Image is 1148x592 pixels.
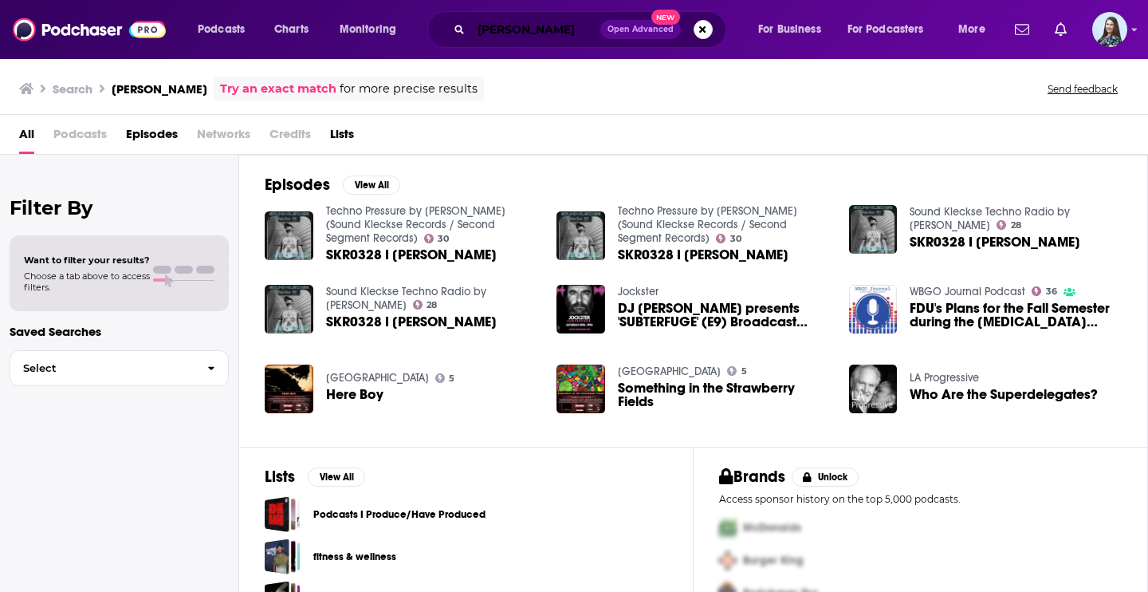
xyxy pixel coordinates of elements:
a: LA Progressive [910,371,979,385]
button: Send feedback [1043,82,1122,96]
button: View All [308,468,365,487]
span: for more precise results [340,80,478,98]
a: DJ Jockster presents 'SUBTERFUGE' (E9) Broadcast Date: (4th February 2023) [618,302,830,329]
span: SKR0328 I [PERSON_NAME] [326,315,497,329]
a: 28 [997,220,1021,230]
a: SKR0328 I Jens Mueller [910,235,1080,249]
img: Here Boy [265,365,313,413]
span: Podcasts [53,121,107,154]
h2: Filter By [10,196,229,219]
span: Open Advanced [607,26,674,34]
a: All [19,121,34,154]
a: 30 [424,234,450,243]
a: 28 [413,300,438,310]
h3: [PERSON_NAME] [112,81,207,97]
a: Jockster [618,285,659,298]
span: Want to filter your results? [24,255,150,266]
span: 5 [449,375,454,382]
span: 30 [730,235,741,243]
a: Techno Pressure by Jens Mueller (Sound Kleckse Records / Second Segment Records) [618,204,797,245]
img: Who Are the Superdelegates? [849,365,898,413]
span: Podcasts [198,18,245,41]
a: SKR0328 I Jens Mueller [326,315,497,329]
img: Podchaser - Follow, Share and Rate Podcasts [13,14,166,45]
span: Burger King [743,554,804,567]
a: Who Are the Superdelegates? [910,388,1098,401]
span: 36 [1046,288,1057,295]
div: Search podcasts, credits, & more... [442,11,741,48]
a: 30 [716,234,741,243]
span: SKR0328 I [PERSON_NAME] [326,248,497,262]
a: Show notifications dropdown [1048,16,1073,43]
a: Sound Kleckse Techno Radio by Jens Mueller [910,205,1070,232]
span: 5 [741,368,747,375]
h2: Brands [719,467,785,487]
span: Logged in as brookefortierpr [1092,12,1127,47]
a: WBGO Journal Podcast [910,285,1025,298]
a: fitness & wellness [265,539,301,574]
img: SKR0328 I Jens Mueller [265,211,313,260]
span: Monitoring [340,18,396,41]
span: McDonalds [743,521,801,535]
img: Something in the Strawberry Fields [556,365,605,413]
a: 5 [435,373,455,383]
span: More [958,18,985,41]
a: Lists [330,121,354,154]
a: ListsView All [265,467,365,487]
img: SKR0328 I Jens Mueller [556,211,605,260]
span: 30 [438,235,449,243]
button: open menu [947,17,1005,42]
a: Here Boy [326,388,383,401]
img: User Profile [1092,12,1127,47]
button: View All [343,176,400,195]
a: Episodes [126,121,178,154]
img: SKR0328 I Jens Mueller [265,285,313,333]
span: SKR0328 I [PERSON_NAME] [910,235,1080,249]
a: Something in the Strawberry Fields [618,381,830,408]
a: Podcasts I Produce/Have Produced [265,496,301,532]
span: 28 [1011,222,1021,229]
span: Networks [197,121,250,154]
button: open menu [747,17,841,42]
a: Sound Kleckse Techno Radio by Jens Mueller [326,285,486,312]
img: First Pro Logo [713,511,743,544]
a: Try an exact match [220,80,336,98]
a: Manor House [326,371,429,385]
a: SKR0328 I Jens Mueller [326,248,497,262]
span: Choose a tab above to access filters. [24,270,150,293]
a: SKR0328 I Jens Mueller [849,205,898,254]
span: For Business [758,18,821,41]
a: DJ Jockster presents 'SUBTERFUGE' (E9) Broadcast Date: (4th February 2023) [556,285,605,333]
a: Show notifications dropdown [1008,16,1036,43]
a: SKR0328 I Jens Mueller [618,248,788,262]
a: Manor House [618,365,721,378]
button: open menu [187,17,265,42]
img: FDU's Plans for the Fall Semester during the Coronavirus Pandemic [849,285,898,333]
button: Unlock [792,468,859,487]
button: Show profile menu [1092,12,1127,47]
span: 28 [427,302,437,309]
input: Search podcasts, credits, & more... [471,17,600,42]
span: DJ [PERSON_NAME] presents 'SUBTERFUGE' (E9) Broadcast Date: ([DATE]) [618,302,830,329]
h3: Search [53,81,92,97]
p: Access sponsor history on the top 5,000 podcasts. [719,493,1122,505]
a: fitness & wellness [313,548,396,566]
a: Techno Pressure by Jens Mueller (Sound Kleckse Records / Second Segment Records) [326,204,505,245]
button: open menu [328,17,417,42]
span: Credits [269,121,311,154]
a: Charts [264,17,318,42]
a: 5 [727,366,747,376]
